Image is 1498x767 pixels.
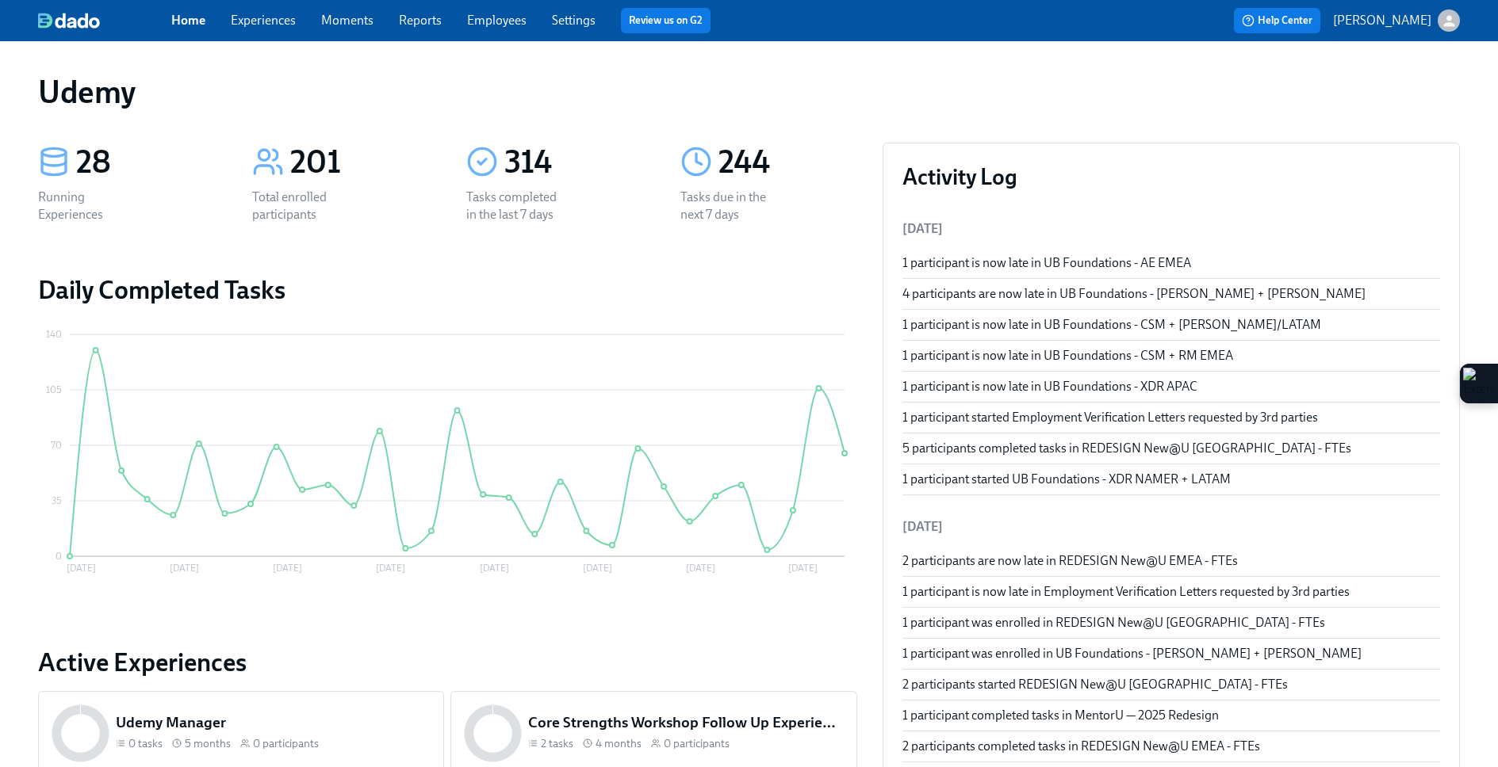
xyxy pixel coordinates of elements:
[718,143,856,182] div: 244
[686,563,715,574] tspan: [DATE]
[902,676,1440,693] div: 2 participants started REDESIGN New@U [GEOGRAPHIC_DATA] - FTEs
[583,563,612,574] tspan: [DATE]
[902,409,1440,426] div: 1 participant started Employment Verification Letters requested by 3rd parties
[902,378,1440,395] div: 1 participant is now late in UB Foundations - XDR APAC
[596,736,642,751] span: 4 months
[231,13,296,28] a: Experiences
[56,551,62,562] tspan: 0
[902,508,1440,546] li: [DATE]
[1463,368,1495,399] img: Extension Icon
[902,738,1440,755] div: 2 participants completed tasks in REDESIGN New@U EMEA - FTEs
[541,736,573,751] span: 2 tasks
[46,384,62,395] tspan: 105
[38,647,857,678] a: Active Experiences
[253,736,319,751] span: 0 participants
[376,563,405,574] tspan: [DATE]
[902,221,943,236] span: [DATE]
[902,440,1440,457] div: 5 participants completed tasks in REDESIGN New@U [GEOGRAPHIC_DATA] - FTEs
[290,143,428,182] div: 201
[902,614,1440,632] div: 1 participant was enrolled in REDESIGN New@U [GEOGRAPHIC_DATA] - FTEs
[170,563,199,574] tspan: [DATE]
[76,143,214,182] div: 28
[1333,12,1431,29] p: [PERSON_NAME]
[902,254,1440,272] div: 1 participant is now late in UB Foundations - AE EMEA
[528,712,843,733] h5: Core Strengths Workshop Follow Up Experience
[116,712,431,733] h5: Udemy Manager
[902,347,1440,364] div: 1 participant is now late in UB Foundations - CSM + RM EMEA
[185,736,231,751] span: 5 months
[629,13,703,29] a: Review us on G2
[1333,10,1460,32] button: [PERSON_NAME]
[664,736,730,751] span: 0 participants
[171,13,205,28] a: Home
[621,8,711,33] button: Review us on G2
[51,440,62,451] tspan: 70
[902,645,1440,662] div: 1 participant was enrolled in UB Foundations - [PERSON_NAME] + [PERSON_NAME]
[902,162,1440,191] h3: Activity Log
[38,189,140,223] div: Running Experiences
[399,13,442,28] a: Reports
[46,329,62,340] tspan: 140
[252,189,354,223] div: Total enrolled participants
[902,583,1440,601] div: 1 participant is now late in Employment Verification Letters requested by 3rd parties
[788,563,818,574] tspan: [DATE]
[467,13,527,28] a: Employees
[902,285,1440,303] div: 4 participants are now late in UB Foundations - [PERSON_NAME] + [PERSON_NAME]
[128,736,163,751] span: 0 tasks
[902,316,1440,334] div: 1 participant is now late in UB Foundations - CSM + [PERSON_NAME]/LATAM
[902,471,1440,488] div: 1 participant started UB Foundations - XDR NAMER + LATAM
[480,563,509,574] tspan: [DATE]
[67,563,96,574] tspan: [DATE]
[552,13,596,28] a: Settings
[1234,8,1320,33] button: Help Center
[680,189,782,223] div: Tasks due in the next 7 days
[38,13,171,29] a: dado
[52,495,62,506] tspan: 35
[273,563,302,574] tspan: [DATE]
[321,13,374,28] a: Moments
[902,552,1440,570] div: 2 participants are now late in REDESIGN New@U EMEA - FTEs
[38,13,100,29] img: dado
[38,73,136,111] h1: Udemy
[504,143,642,182] div: 314
[38,274,857,306] h2: Daily Completed Tasks
[902,707,1440,724] div: 1 participant completed tasks in MentorU — 2025 Redesign
[1242,13,1312,29] span: Help Center
[466,189,568,223] div: Tasks completed in the last 7 days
